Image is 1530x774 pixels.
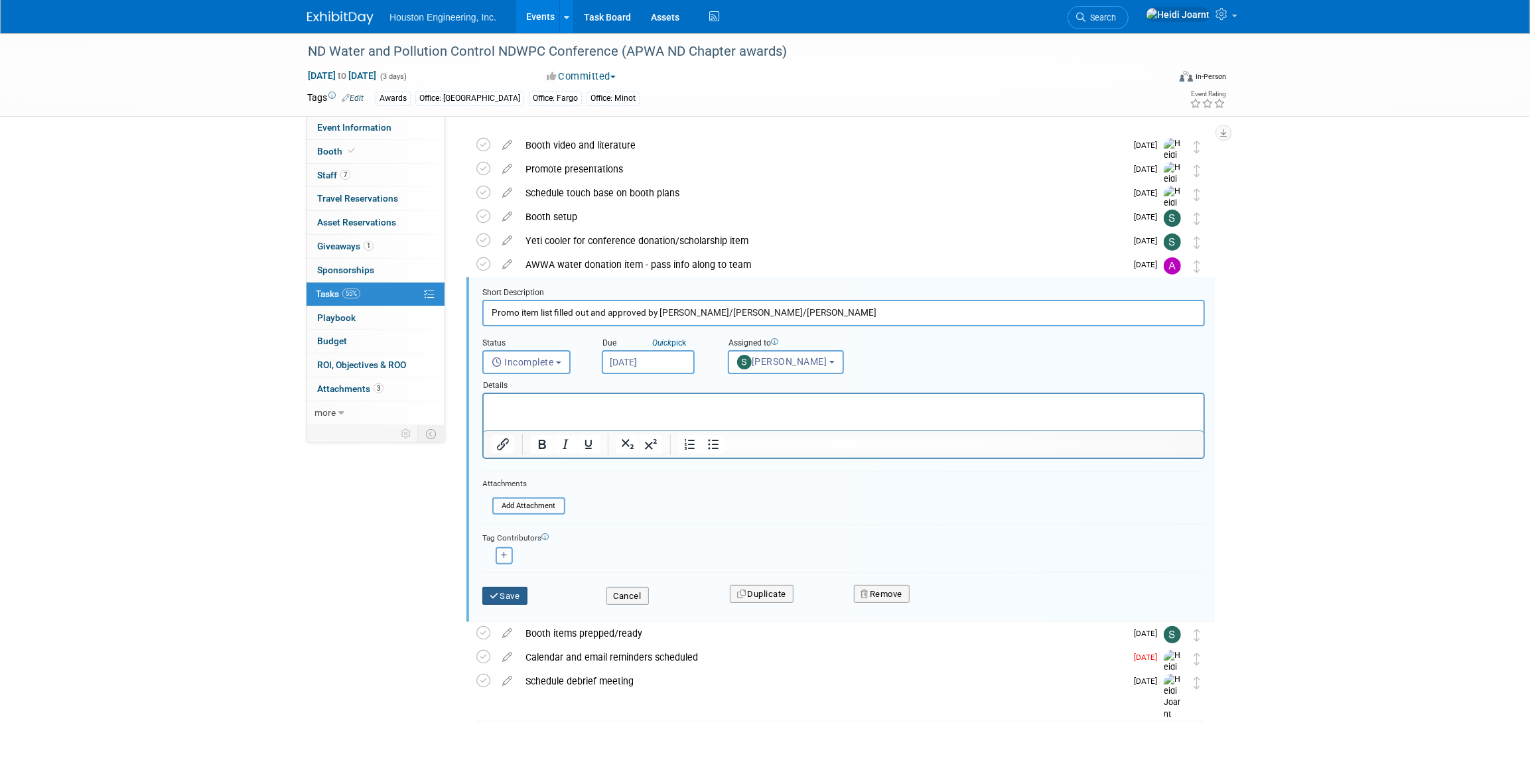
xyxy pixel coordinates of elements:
[379,72,407,81] span: (3 days)
[317,241,374,251] span: Giveaways
[415,92,524,105] div: Office: [GEOGRAPHIC_DATA]
[519,182,1126,204] div: Schedule touch base on booth plans
[317,336,347,346] span: Budget
[482,478,565,489] div: Attachments
[307,354,445,377] a: ROI, Objectives & ROO
[342,289,360,298] span: 55%
[702,435,725,454] button: Bullet list
[606,587,649,606] button: Cancel
[307,235,445,258] a: Giveaways1
[342,94,364,103] a: Edit
[1164,138,1184,185] img: Heidi Joarnt
[482,530,1205,544] div: Tag Contributors
[519,134,1126,157] div: Booth video and literature
[519,158,1126,180] div: Promote presentations
[1180,71,1193,82] img: Format-Inperson.png
[730,585,794,604] button: Duplicate
[1164,210,1181,227] img: Savannah Hartsoch
[340,170,350,180] span: 7
[1194,212,1200,225] i: Move task
[1194,653,1200,665] i: Move task
[307,259,445,282] a: Sponsorships
[854,585,910,604] button: Remove
[1134,164,1164,174] span: [DATE]
[307,11,374,25] img: ExhibitDay
[1194,260,1200,273] i: Move task
[317,265,374,275] span: Sponsorships
[317,383,383,394] span: Attachments
[529,92,582,105] div: Office: Fargo
[496,675,519,687] a: edit
[307,91,364,106] td: Tags
[554,435,577,454] button: Italic
[728,338,894,350] div: Assigned to
[616,435,639,454] button: Subscript
[1134,141,1164,150] span: [DATE]
[1089,69,1226,89] div: Event Format
[364,241,374,251] span: 1
[679,435,701,454] button: Numbered list
[496,139,519,151] a: edit
[307,401,445,424] a: more
[317,312,356,323] span: Playbook
[1134,677,1164,686] span: [DATE]
[314,407,336,418] span: more
[602,338,708,350] div: Due
[1164,650,1184,697] img: Heidi Joarnt
[317,146,358,157] span: Booth
[307,211,445,234] a: Asset Reservations
[728,350,844,374] button: [PERSON_NAME]
[482,300,1205,326] input: Name of task or a short description
[587,92,640,105] div: Office: Minot
[531,435,553,454] button: Bold
[1194,677,1200,689] i: Move task
[307,116,445,139] a: Event Information
[1195,72,1226,82] div: In-Person
[519,646,1126,669] div: Calendar and email reminders scheduled
[519,206,1126,228] div: Booth setup
[519,622,1126,645] div: Booth items prepped/ready
[1085,13,1116,23] span: Search
[496,187,519,199] a: edit
[1194,141,1200,153] i: Move task
[496,627,519,639] a: edit
[492,435,514,454] button: Insert/edit link
[482,374,1205,393] div: Details
[418,425,445,442] td: Toggle Event Tabs
[496,211,519,223] a: edit
[602,350,695,374] input: Due Date
[482,287,1205,300] div: Short Description
[496,259,519,271] a: edit
[348,147,355,155] i: Booth reservation complete
[496,651,519,663] a: edit
[1194,164,1200,177] i: Move task
[519,670,1126,692] div: Schedule debrief meeting
[1134,236,1164,245] span: [DATE]
[336,70,348,81] span: to
[317,170,350,180] span: Staff
[1068,6,1129,29] a: Search
[650,338,689,348] a: Quickpick
[496,235,519,247] a: edit
[1164,233,1181,251] img: Savannah Hartsoch
[317,122,391,133] span: Event Information
[1190,91,1225,97] div: Event Rating
[519,229,1126,252] div: Yeti cooler for conference donation/scholarship item
[482,587,527,606] button: Save
[1134,629,1164,638] span: [DATE]
[307,377,445,401] a: Attachments3
[1134,260,1164,269] span: [DATE]
[1164,257,1181,275] img: Alan Kemmet
[519,253,1126,276] div: AWWA water donation item - pass info along to team
[316,289,360,299] span: Tasks
[307,164,445,187] a: Staff7
[1134,188,1164,198] span: [DATE]
[1194,629,1200,641] i: Move task
[317,359,406,370] span: ROI, Objectives & ROO
[1146,7,1210,22] img: Heidi Joarnt
[484,394,1204,430] iframe: Rich Text Area
[307,330,445,353] a: Budget
[1164,162,1184,209] img: Heidi Joarnt
[482,350,571,374] button: Incomplete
